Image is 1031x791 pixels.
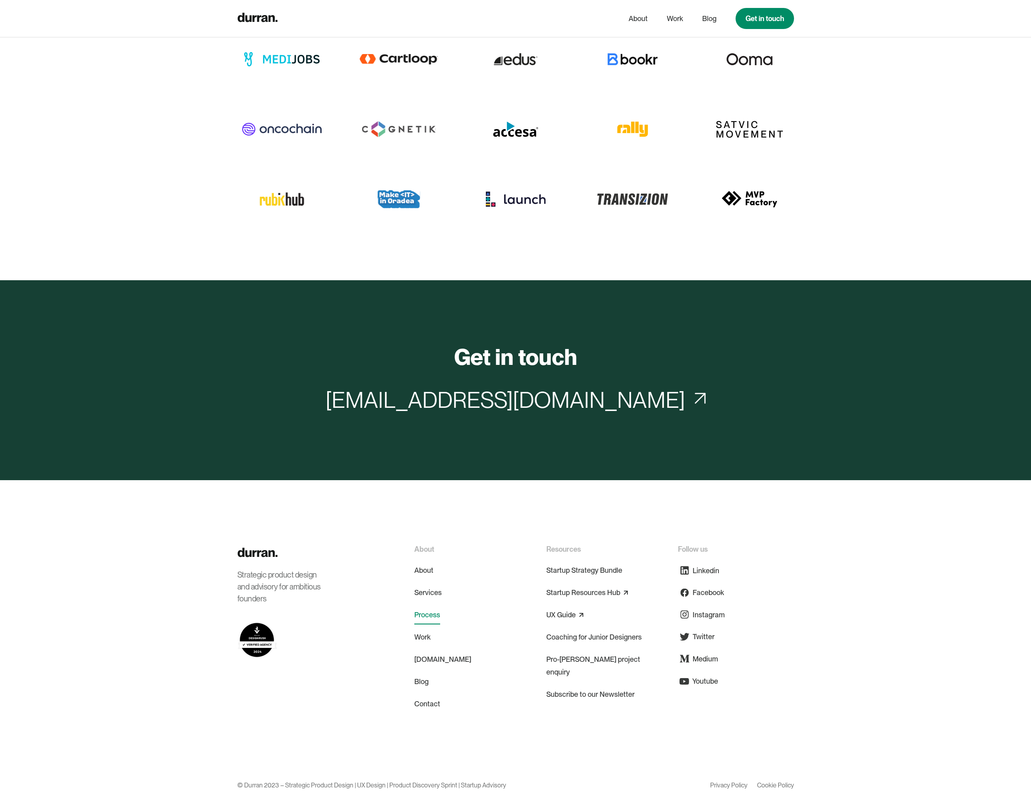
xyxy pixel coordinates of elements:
[414,650,471,669] a: [DOMAIN_NAME]
[414,544,434,554] div: About
[546,544,581,554] div: Resources
[678,627,715,646] a: Twitter
[757,781,794,790] a: Cookie Policy
[237,569,329,605] div: Strategic product design and advisory for ambitious founders
[414,605,440,624] a: Process
[693,587,724,598] div: Facebook
[546,586,620,599] a: Startup Resources Hub
[326,383,685,417] div: [EMAIL_ADDRESS][DOMAIN_NAME]
[678,561,719,580] a: Linkedin
[710,781,748,790] a: Privacy Policy
[414,583,442,602] a: Services
[319,383,712,417] a: [EMAIL_ADDRESS][DOMAIN_NAME]
[414,672,429,691] a: Blog
[237,620,277,659] img: Durran on DesignRush
[693,631,715,642] div: Twitter
[736,8,794,29] a: Get in touch
[702,11,716,26] a: Blog
[693,565,719,576] div: Linkedin
[692,676,718,686] div: Youtube
[546,609,576,621] a: UX Guide
[546,561,622,580] a: Startup Strategy Bundle
[678,583,724,602] a: Facebook
[678,671,718,691] a: Youtube
[546,685,635,704] a: Subscribe to our Newsletter
[693,653,718,664] div: Medium
[678,649,718,668] a: Medium
[546,628,642,647] a: Coaching for Junior Designers
[414,561,433,580] a: About
[546,650,662,682] a: Pro-[PERSON_NAME] project enquiry
[693,609,725,620] div: Instagram
[454,344,577,370] h2: Get in touch
[678,544,708,554] div: Follow us
[414,694,440,713] a: Contact
[678,605,725,624] a: Instagram
[667,11,683,26] a: Work
[629,11,648,26] a: About
[414,628,431,647] a: Work
[237,11,278,26] a: home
